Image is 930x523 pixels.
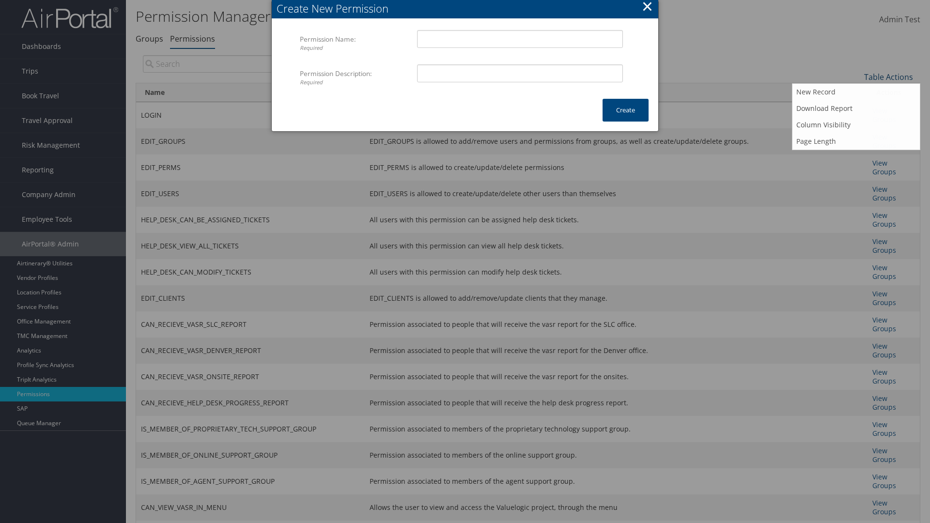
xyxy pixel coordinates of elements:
[300,30,410,57] label: Permission Name:
[792,117,920,133] a: Column Visibility
[792,133,920,150] a: Page Length
[300,64,410,91] label: Permission Description:
[300,78,410,87] div: Required
[603,99,649,122] button: Create
[792,84,920,100] a: New Record
[300,44,410,52] div: Required
[792,100,920,117] a: Download Report
[277,1,658,16] div: Create New Permission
